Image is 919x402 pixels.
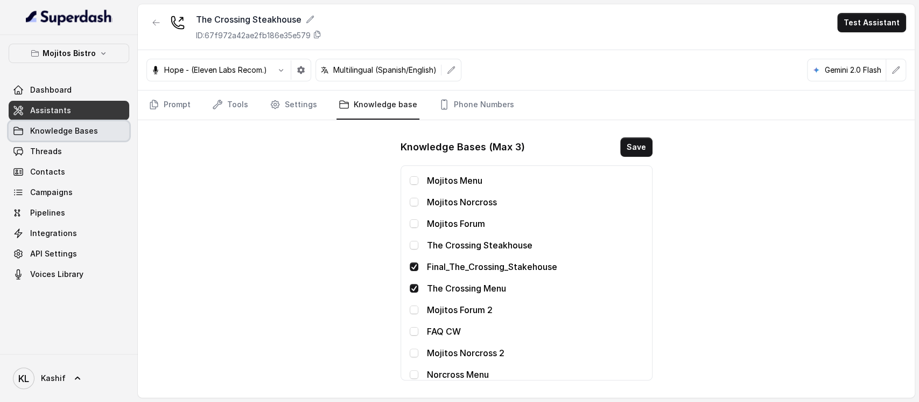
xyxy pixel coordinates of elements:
p: Mojitos Menu [427,174,643,187]
span: Pipelines [30,207,65,218]
a: Threads [9,142,129,161]
p: Mojitos Forum [427,217,643,230]
p: Final_The_Crossing_Stakehouse [427,260,643,273]
a: Knowledge base [336,91,419,120]
a: Pipelines [9,203,129,223]
p: ID: 67f972a42ae2fb186e35e579 [196,30,311,41]
p: Gemini 2.0 Flash [825,65,881,75]
span: Contacts [30,167,65,177]
span: Integrations [30,228,77,239]
a: Settings [268,91,319,120]
nav: Tabs [146,91,906,120]
a: API Settings [9,244,129,264]
span: Dashboard [30,85,72,95]
a: Prompt [146,91,193,120]
p: Multilingual (Spanish/English) [333,65,437,75]
div: The Crossing Steakhouse [196,13,321,26]
text: KL [18,373,29,384]
span: Threads [30,146,62,157]
a: Dashboard [9,80,129,100]
a: Contacts [9,162,129,182]
p: The Crossing Menu [427,282,643,295]
a: Tools [210,91,250,120]
a: Voices Library [9,265,129,284]
a: Integrations [9,224,129,243]
span: Kashif [41,373,66,384]
p: Mojitos Bistro [43,47,96,60]
span: Knowledge Bases [30,126,98,136]
svg: google logo [812,66,820,74]
span: API Settings [30,248,77,259]
h1: Knowledge Bases (Max 3) [401,138,525,156]
p: Hope - (Eleven Labs Recom.) [164,65,267,75]
a: Campaigns [9,183,129,202]
span: Voices Library [30,269,83,280]
p: The Crossing Steakhouse [427,239,643,252]
a: Phone Numbers [437,91,516,120]
p: Norcross Menu [427,368,643,381]
p: Mojitos Norcross [427,196,643,209]
a: Assistants [9,101,129,120]
p: Mojitos Norcross 2 [427,346,643,359]
button: Save [620,137,653,157]
p: FAQ CW [427,325,643,338]
button: Test Assistant [837,13,906,32]
span: Campaigns [30,187,73,198]
img: light.svg [26,9,113,26]
a: Knowledge Bases [9,121,129,141]
span: Assistants [30,105,71,116]
a: Kashif [9,363,129,393]
button: Mojitos Bistro [9,44,129,63]
p: Mojitos Forum 2 [427,303,643,316]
